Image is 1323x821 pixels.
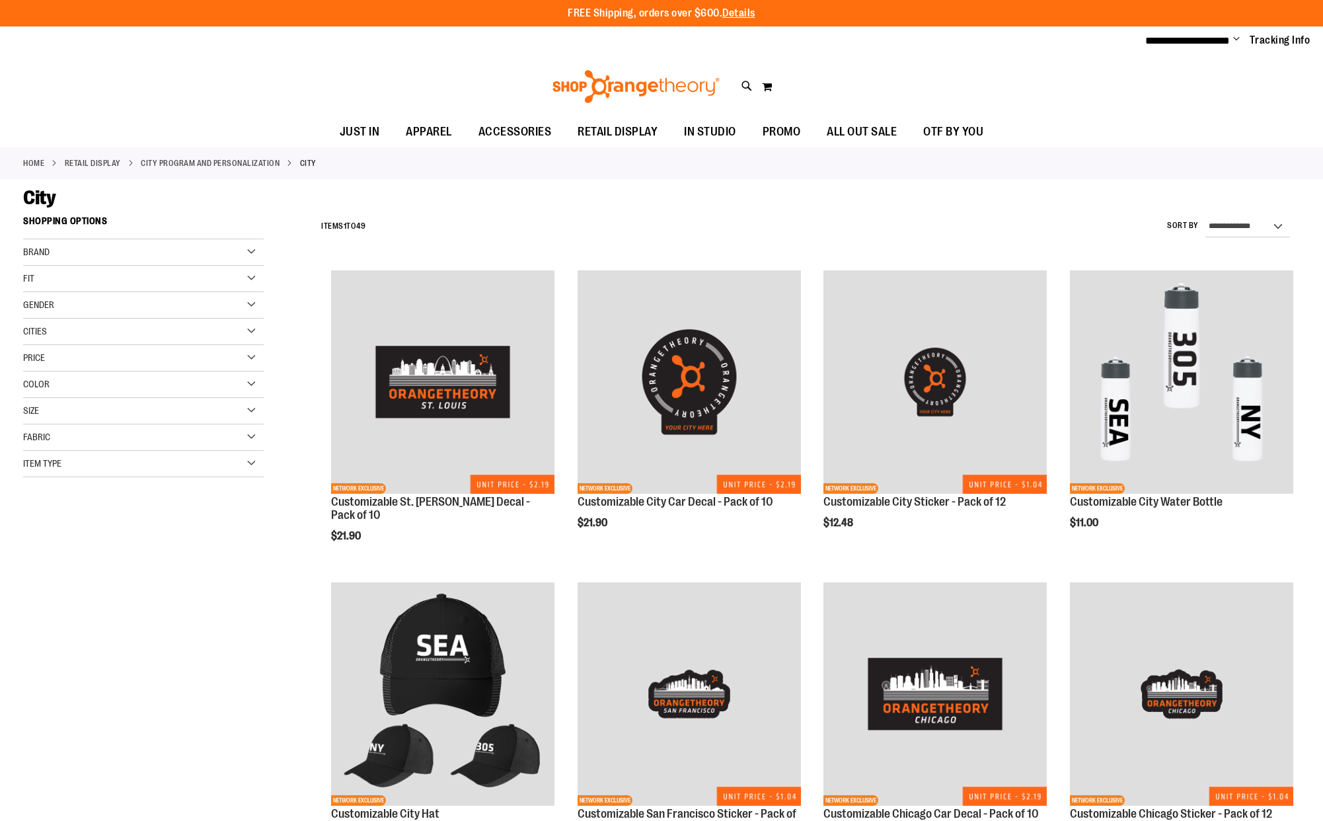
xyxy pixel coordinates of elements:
span: NETWORK EXCLUSIVE [578,483,632,494]
p: FREE Shipping, orders over $600. [568,6,755,21]
span: 49 [356,221,365,231]
img: Product image for Customizable City Car Decal - 10 PK [578,270,801,494]
div: product [324,264,561,575]
div: product [571,264,808,563]
span: NETWORK EXCLUSIVE [823,795,878,806]
strong: Shopping Options [23,210,264,239]
span: Size [23,405,39,416]
a: Product image for Customizable City Car Decal - 10 PKNETWORK EXCLUSIVE [578,270,801,496]
span: 1 [344,221,347,231]
a: Product image for Customizable San Francisco Sticker - 12 PKNETWORK EXCLUSIVE [578,582,801,808]
a: CITY PROGRAM AND PERSONALIZATION [141,157,280,169]
span: PROMO [763,117,801,147]
a: Customizable St. [PERSON_NAME] Decal - Pack of 10 [331,495,530,522]
span: Price [23,352,45,363]
a: Customizable City Car Decal - Pack of 10 [578,495,773,508]
a: Customizable City Water Bottle primary imageNETWORK EXCLUSIVE [1070,270,1293,496]
img: Product image for Customizable Chicago Sticker - 12 PK [1070,582,1293,806]
label: Sort By [1167,220,1199,231]
img: Main Image of 1536459 [331,582,554,806]
h2: Items to [321,216,365,237]
span: Gender [23,299,54,310]
span: $21.90 [331,530,363,542]
span: JUST IN [340,117,380,147]
span: IN STUDIO [684,117,736,147]
span: $11.00 [1070,517,1100,529]
span: $12.48 [823,517,855,529]
span: ACCESSORIES [478,117,552,147]
img: Shop Orangetheory [550,70,722,103]
span: Fit [23,273,34,284]
span: NETWORK EXCLUSIVE [331,483,386,494]
a: Customizable Chicago Car Decal - Pack of 10 [823,807,1039,820]
a: Product image for Customizable St. Louis Car Decal - 10 PKNETWORK EXCLUSIVE [331,270,554,496]
a: Customizable City Water Bottle [1070,495,1223,508]
span: APPAREL [406,117,452,147]
span: NETWORK EXCLUSIVE [578,795,632,806]
span: NETWORK EXCLUSIVE [823,483,878,494]
span: Brand [23,247,50,257]
div: product [1063,264,1300,563]
span: $21.90 [578,517,609,529]
a: Product image for Customizable Chicago Car Decal - 10 PKNETWORK EXCLUSIVE [823,582,1047,808]
a: Home [23,157,44,169]
span: OTF BY YOU [923,117,983,147]
img: Product image for Customizable City Sticker - 12 PK [823,270,1047,494]
img: Product image for Customizable Chicago Car Decal - 10 PK [823,582,1047,806]
span: ALL OUT SALE [827,117,897,147]
button: Account menu [1233,34,1240,47]
a: Customizable City Hat [331,807,439,820]
a: Details [722,7,755,19]
a: Customizable City Sticker - Pack of 12 [823,495,1006,508]
span: Color [23,379,50,389]
span: City [23,186,56,209]
a: RETAIL DISPLAY [65,157,121,169]
a: Product image for Customizable City Sticker - 12 PKNETWORK EXCLUSIVE [823,270,1047,496]
span: NETWORK EXCLUSIVE [331,795,386,806]
span: Item Type [23,458,61,469]
a: Product image for Customizable Chicago Sticker - 12 PKNETWORK EXCLUSIVE [1070,582,1293,808]
strong: City [300,157,317,169]
span: Fabric [23,432,50,442]
img: Product image for Customizable St. Louis Car Decal - 10 PK [331,270,554,494]
a: Tracking Info [1250,33,1310,48]
span: RETAIL DISPLAY [578,117,658,147]
span: NETWORK EXCLUSIVE [1070,483,1125,494]
img: Customizable City Water Bottle primary image [1070,270,1293,494]
span: Cities [23,326,47,336]
span: NETWORK EXCLUSIVE [1070,795,1125,806]
a: Customizable Chicago Sticker - Pack of 12 [1070,807,1272,820]
img: Product image for Customizable San Francisco Sticker - 12 PK [578,582,801,806]
a: Main Image of 1536459NETWORK EXCLUSIVE [331,582,554,808]
div: product [817,264,1053,563]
